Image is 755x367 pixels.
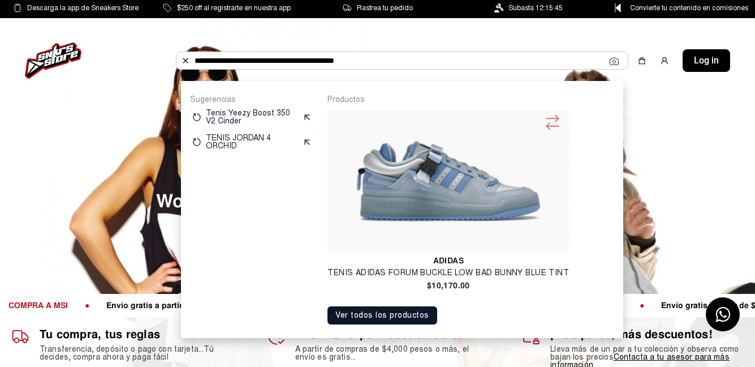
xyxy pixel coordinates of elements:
h2: Transferencia, depósito o pago con tarjeta...Tú decides, compra ahora y paga fácil [40,345,233,361]
img: restart.svg [192,138,201,147]
span: Convierte tu contenido en comisiones [630,2,748,14]
h4: Tenis Adidas Forum Buckle Low Bad Bunny Blue Tint [327,269,569,277]
p: Productos [327,95,614,105]
img: suggest.svg [303,113,312,122]
img: user [660,56,669,65]
p: Tenis Yeezy Boost 350 V2 Cinder [206,109,298,125]
h1: El envío va por nuestra cuenta [295,327,489,341]
span: Women [156,193,221,211]
img: Control Point Icon [611,3,625,12]
span: Subasta 12:15:45 [508,2,563,14]
h4: Adidas [327,257,569,264]
h1: ¡Más pares, más descuentos! [550,327,744,341]
span: Rastrea tu pedido [357,2,413,14]
h2: A partir de compras de $4,000 pesos o más, el envío es gratis... [295,345,489,361]
img: Buscar [181,56,190,65]
img: Tenis Adidas Forum Buckle Low Bad Bunny Blue Tint [332,115,564,247]
span: Envío gratis a partir de $4,000 [585,300,717,310]
span: Log in [694,54,719,67]
img: restart.svg [192,113,201,122]
h1: Tu compra, tus reglas [40,327,233,341]
button: Ver todos los productos [327,306,437,325]
img: suggest.svg [303,138,312,147]
img: Cámara [610,57,619,66]
img: logo [25,42,81,79]
h4: $10,170.00 [327,281,569,289]
p: TENIS JORDAN 4 ORCHID [206,134,298,150]
img: shopping [637,56,646,65]
span: ● [162,300,184,310]
p: Sugerencias [190,95,314,105]
span: Descarga la app de Sneakers Store [27,2,139,14]
span: $250 off al registrarte en nuestra app [177,2,291,14]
